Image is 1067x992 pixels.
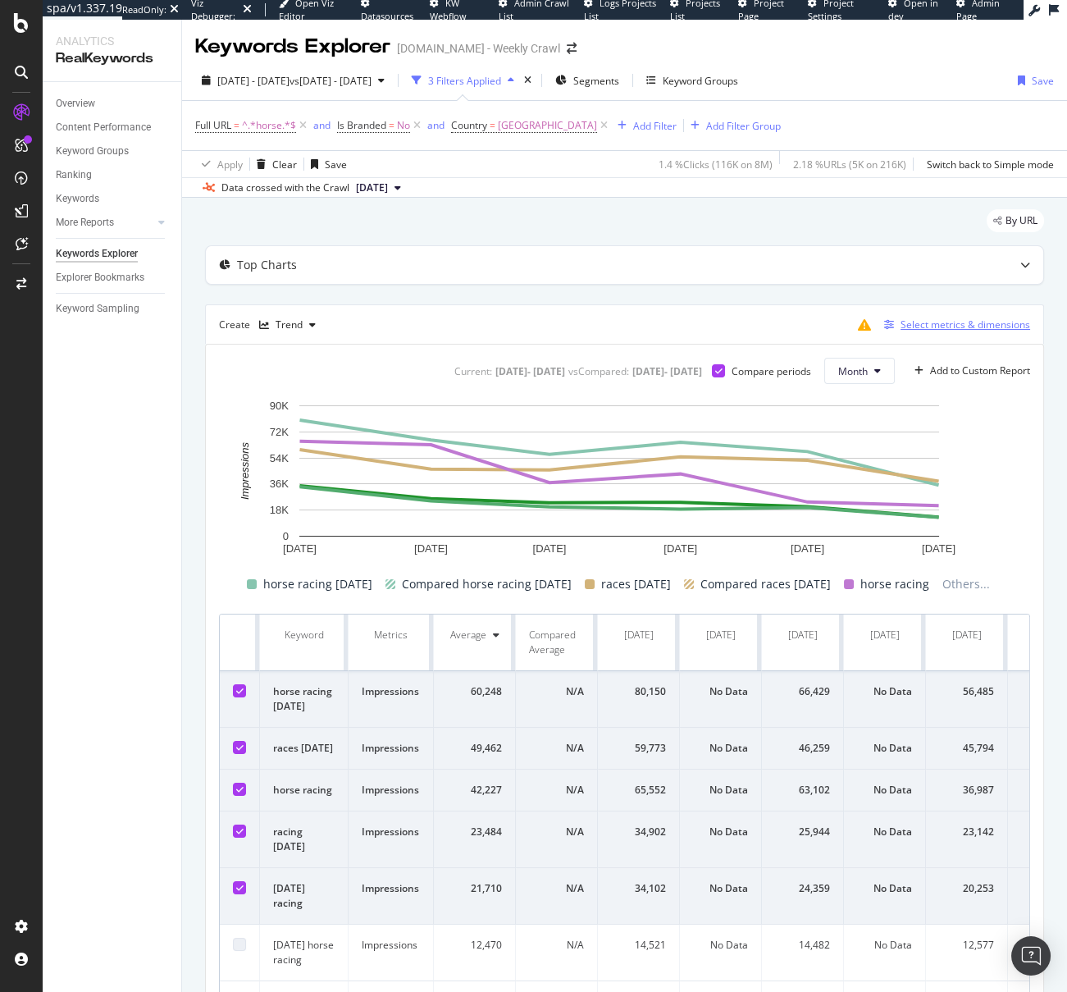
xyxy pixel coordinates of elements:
a: Overview [56,95,170,112]
div: N/A [529,881,584,896]
td: Impressions [349,728,434,770]
button: [DATE] - [DATE]vs[DATE] - [DATE] [195,67,391,94]
div: 56,485 [939,684,994,699]
a: Keywords Explorer [56,245,170,263]
button: Apply [195,151,243,177]
a: Explorer Bookmarks [56,269,170,286]
span: 2025 Jun. 12th [356,181,388,195]
button: Add Filter Group [684,116,781,135]
span: Segments [573,74,619,88]
div: Current: [454,364,492,378]
text: Impressions [239,442,251,501]
button: Segments [549,67,626,94]
div: No Data [693,684,748,699]
a: Ranking [56,167,170,184]
div: Metrics [362,628,420,642]
div: 80,150 [611,684,666,699]
div: N/A [529,825,584,839]
span: Month [838,364,868,378]
div: [DATE] [870,628,900,642]
a: Content Performance [56,119,170,136]
div: 2.18 % URLs ( 5K on 216K ) [793,158,906,171]
div: Content Performance [56,119,151,136]
span: horse racing [860,574,929,594]
div: Add Filter [633,119,677,133]
div: Data crossed with the Crawl [221,181,349,195]
span: = [490,118,495,132]
div: 49,462 [447,741,502,756]
div: [DATE] [952,628,982,642]
span: Compared races [DATE] [700,574,831,594]
div: 12,577 [939,938,994,953]
text: 90K [270,400,289,412]
div: No Data [857,825,912,839]
div: Analytics [56,33,168,49]
div: N/A [529,783,584,798]
div: Save [1032,74,1054,88]
td: Impressions [349,811,434,868]
div: No Data [693,783,748,798]
div: N/A [529,938,584,953]
div: [DOMAIN_NAME] - Weekly Crawl [397,40,560,57]
div: [DATE] - [DATE] [495,364,565,378]
a: More Reports [56,214,153,231]
div: Compare periods [732,364,811,378]
button: Switch back to Simple mode [920,151,1054,177]
div: and [427,118,445,132]
div: Keywords [56,190,99,208]
div: 3 Filters Applied [428,74,501,88]
div: 23,142 [939,825,994,839]
div: No Data [857,684,912,699]
span: Country [451,118,487,132]
div: Switch back to Simple mode [927,158,1054,171]
span: = [389,118,394,132]
td: Impressions [349,770,434,811]
div: More Reports [56,214,114,231]
span: horse racing [DATE] [263,574,372,594]
a: Keyword Groups [56,143,170,160]
a: Keywords [56,190,170,208]
span: Is Branded [337,118,386,132]
text: [DATE] [283,542,317,555]
div: Keyword Sampling [56,300,139,318]
button: Select metrics & dimensions [878,315,1030,335]
div: 14,521 [611,938,666,953]
div: legacy label [987,209,1044,232]
button: Trend [253,312,322,338]
button: and [427,117,445,133]
svg: A chart. [219,397,1019,561]
span: [DATE] - [DATE] [217,74,290,88]
div: Select metrics & dimensions [901,318,1030,331]
div: No Data [857,881,912,896]
div: Apply [217,158,243,171]
span: vs [DATE] - [DATE] [290,74,372,88]
text: 0 [283,530,289,542]
div: 12,470 [447,938,502,953]
td: racing [DATE] [260,811,349,868]
td: races [DATE] [260,728,349,770]
button: Add to Custom Report [908,358,1030,384]
button: Save [304,151,347,177]
td: [DATE] racing [260,868,349,925]
span: Full URL [195,118,231,132]
button: Keyword Groups [640,67,745,94]
text: 54K [270,452,289,464]
div: 60,248 [447,684,502,699]
div: Clear [272,158,297,171]
button: Add Filter [611,116,677,135]
span: races [DATE] [601,574,671,594]
div: Keyword [273,628,335,642]
button: [DATE] [349,178,408,198]
text: [DATE] [922,542,955,555]
text: [DATE] [414,542,448,555]
div: Average [450,628,486,642]
div: times [521,72,535,89]
span: = [234,118,239,132]
text: 72K [270,426,289,438]
div: 14,482 [775,938,830,953]
td: [DATE] horse racing [260,925,349,981]
button: Month [824,358,895,384]
div: Add Filter Group [706,119,781,133]
div: 36,987 [939,783,994,798]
